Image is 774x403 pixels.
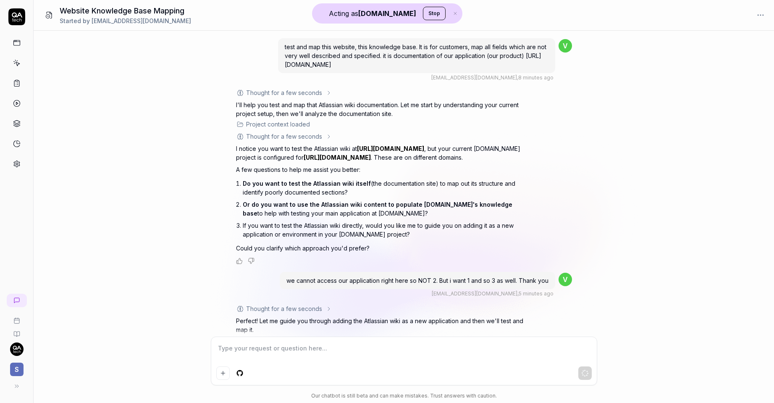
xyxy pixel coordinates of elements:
[243,200,530,218] p: to help with testing your main application at [DOMAIN_NAME]?
[236,258,243,264] button: Positive feedback
[60,5,191,16] h1: Website Knowledge Base Mapping
[236,316,530,334] p: Perfect! Let me guide you through adding the Atlassian wiki as a new application and then we'll t...
[60,16,191,25] div: Started by
[559,39,572,53] span: v
[357,145,424,152] a: [URL][DOMAIN_NAME]
[10,363,24,376] span: s
[559,273,572,286] span: v
[246,132,322,141] div: Thought for a few seconds
[7,294,27,307] a: New conversation
[211,392,597,400] div: Our chatbot is still beta and can make mistakes. Trust answers with caution.
[236,100,530,118] p: I'll help you test and map that Atlassian wiki documentation. Let me start by understanding your ...
[432,290,554,298] div: , 5 minutes ago
[431,74,517,81] span: [EMAIL_ADDRESS][DOMAIN_NAME]
[246,304,322,313] div: Thought for a few seconds
[92,17,191,24] span: [EMAIL_ADDRESS][DOMAIN_NAME]
[246,88,322,97] div: Thought for a few seconds
[423,7,446,20] button: Stop
[243,201,512,217] span: Or do you want to use the Atlassian wiki content to populate [DOMAIN_NAME]'s knowledge base
[3,311,30,324] a: Book a call with us
[246,120,310,129] div: Project context loaded
[243,221,530,239] p: If you want to test the Atlassian wiki directly, would you like me to guide you on adding it as a...
[304,154,371,161] a: [URL][DOMAIN_NAME]
[285,43,546,68] span: test and map this website, this knowledge base. It is for customers, map all fields which are not...
[236,244,530,253] p: Could you clarify which approach you'd prefer?
[432,290,517,297] span: [EMAIL_ADDRESS][DOMAIN_NAME]
[3,356,30,378] button: s
[431,74,554,82] div: , 8 minutes ago
[10,342,24,356] img: 7ccf6c19-61ad-4a6c-8811-018b02a1b829.jpg
[248,258,255,264] button: Negative feedback
[216,366,230,380] button: Add attachment
[286,277,548,284] span: we cannot access our application right here so NOT 2. But i want 1 and so 3 as well. Thank you
[236,144,530,162] p: I notice you want to test the Atlassian wiki at , but your current [DOMAIN_NAME] project is confi...
[3,324,30,337] a: Documentation
[243,180,371,187] span: Do you want to test the Atlassian wiki itself
[246,336,324,345] div: Application details retrieved
[243,179,530,197] p: (the documentation site) to map out its structure and identify poorly documented sections?
[236,165,530,174] p: A few questions to help me assist you better:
